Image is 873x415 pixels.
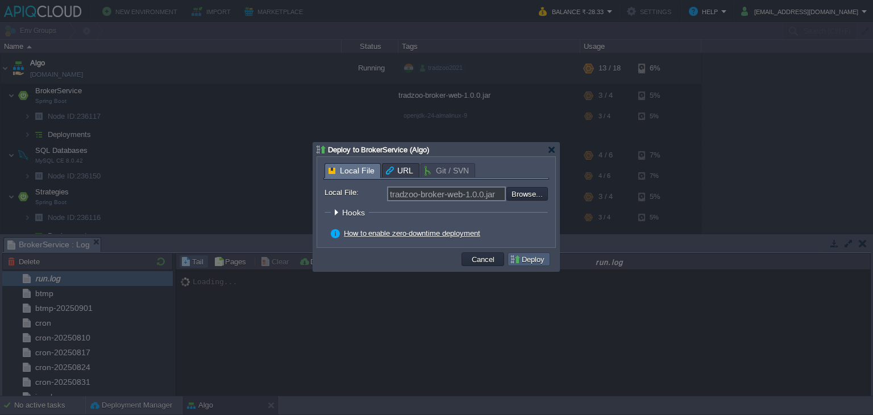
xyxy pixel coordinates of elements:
[329,164,375,178] span: Local File
[342,208,368,217] span: Hooks
[510,254,548,264] button: Deploy
[425,164,469,177] span: Git / SVN
[325,186,386,198] label: Local File:
[468,254,498,264] button: Cancel
[328,146,429,154] span: Deploy to BrokerService (Algo)
[344,229,480,238] a: How to enable zero-downtime deployment
[386,164,413,177] span: URL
